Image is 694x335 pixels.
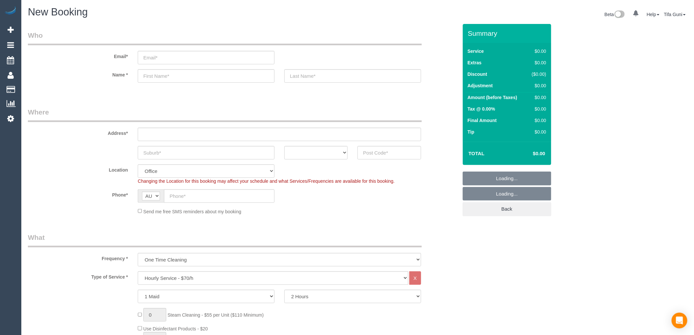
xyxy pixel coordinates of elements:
[468,48,484,54] label: Service
[28,233,422,247] legend: What
[138,146,275,159] input: Suburb*
[468,117,497,124] label: Final Amount
[23,164,133,173] label: Location
[529,117,546,124] div: $0.00
[529,82,546,89] div: $0.00
[468,82,493,89] label: Adjustment
[468,71,487,77] label: Discount
[468,106,495,112] label: Tax @ 0.00%
[672,313,687,328] div: Open Intercom Messenger
[4,7,17,16] img: Automaid Logo
[604,12,625,17] a: Beta
[138,51,275,64] input: Email*
[664,12,686,17] a: Tifa Guni
[28,6,88,18] span: New Booking
[357,146,421,159] input: Post Code*
[614,10,625,19] img: New interface
[164,189,275,203] input: Phone*
[468,129,475,135] label: Tip
[23,271,133,280] label: Type of Service *
[138,178,395,184] span: Changing the Location for this booking may affect your schedule and what Services/Frequencies are...
[28,107,422,122] legend: Where
[143,209,241,214] span: Send me free SMS reminders about my booking
[529,48,546,54] div: $0.00
[468,59,482,66] label: Extras
[284,69,421,83] input: Last Name*
[23,189,133,198] label: Phone*
[468,94,517,101] label: Amount (before Taxes)
[138,69,275,83] input: First Name*
[468,30,548,37] h3: Summary
[23,69,133,78] label: Name *
[529,71,546,77] div: ($0.00)
[469,151,485,156] strong: Total
[529,59,546,66] div: $0.00
[529,94,546,101] div: $0.00
[143,326,208,331] span: Use Disinfectant Products - $20
[513,151,545,157] h4: $0.00
[647,12,660,17] a: Help
[23,128,133,136] label: Address*
[529,106,546,112] div: $0.00
[28,31,422,45] legend: Who
[168,312,264,318] span: Steam Cleaning - $55 per Unit ($110 Minimum)
[23,253,133,262] label: Frequency *
[529,129,546,135] div: $0.00
[23,51,133,60] label: Email*
[463,202,551,216] a: Back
